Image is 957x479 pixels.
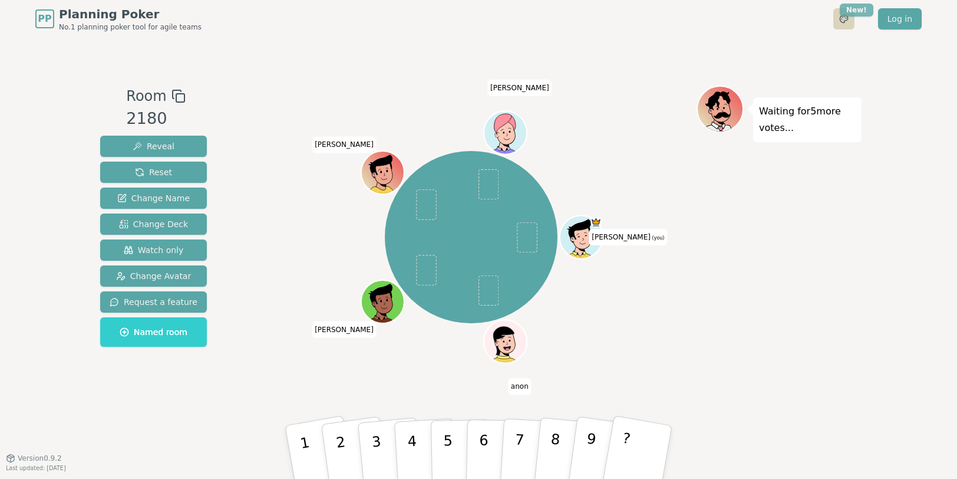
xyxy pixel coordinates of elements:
span: Change Deck [119,218,188,230]
span: Planning Poker [59,6,202,22]
span: No.1 planning poker tool for agile teams [59,22,202,32]
button: Click to change your avatar [560,217,601,258]
button: Change Avatar [100,265,207,287]
button: Reveal [100,136,207,157]
span: (you) [651,235,665,241]
button: New! [833,8,854,29]
span: Click to change your name [312,321,377,338]
span: Version 0.9.2 [18,454,62,463]
button: Change Deck [100,214,207,235]
span: Click to change your name [589,229,667,245]
span: PP [38,12,51,26]
a: PPPlanning PokerNo.1 planning poker tool for agile teams [35,6,202,32]
span: Room [126,86,166,107]
button: Watch only [100,239,207,261]
div: 2180 [126,107,185,131]
button: Version0.9.2 [6,454,62,463]
span: Last updated: [DATE] [6,465,66,471]
div: New! [840,4,873,17]
a: Log in [878,8,922,29]
span: Click to change your name [487,80,552,96]
span: Erik is the host [590,217,601,228]
button: Reset [100,162,207,183]
span: Change Name [117,192,190,204]
span: Click to change your name [312,137,377,153]
button: Change Name [100,188,207,209]
button: Request a feature [100,291,207,313]
span: Request a feature [110,296,197,308]
span: Reveal [133,140,174,152]
span: Watch only [124,244,184,256]
span: Click to change your name [508,378,532,395]
span: Reset [135,166,172,178]
button: Named room [100,317,207,347]
span: Change Avatar [116,270,192,282]
span: Named room [120,326,187,338]
p: Waiting for 5 more votes... [759,103,856,136]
